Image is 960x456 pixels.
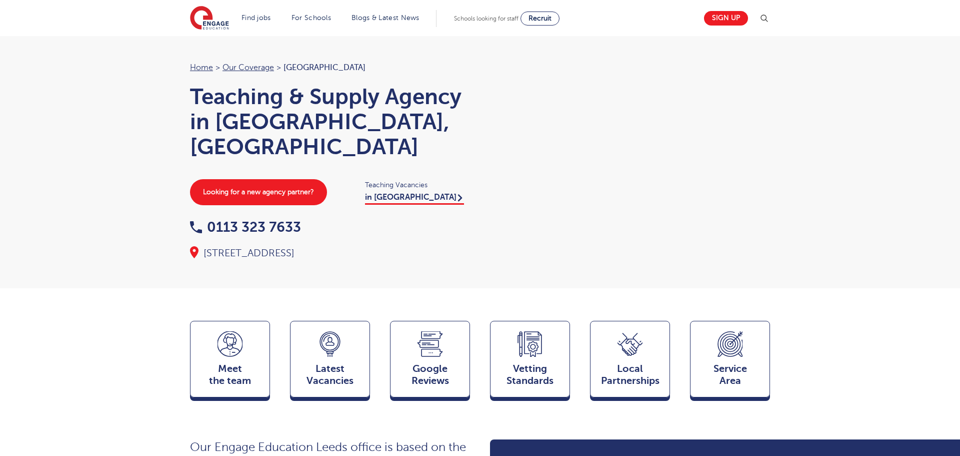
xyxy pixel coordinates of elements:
a: in [GEOGRAPHIC_DATA] [365,193,464,205]
span: Vetting Standards [495,363,564,387]
a: Local Partnerships [590,321,670,402]
a: ServiceArea [690,321,770,402]
a: Our coverage [222,63,274,72]
a: 0113 323 7633 [190,219,301,235]
a: Home [190,63,213,72]
a: Looking for a new agency partner? [190,179,327,205]
a: Sign up [704,11,748,26]
span: > [215,63,220,72]
a: For Schools [291,14,331,22]
a: GoogleReviews [390,321,470,402]
a: Blogs & Latest News [351,14,419,22]
a: LatestVacancies [290,321,370,402]
span: Meet the team [195,363,264,387]
span: Service Area [695,363,764,387]
span: > [276,63,281,72]
h1: Teaching & Supply Agency in [GEOGRAPHIC_DATA], [GEOGRAPHIC_DATA] [190,84,470,159]
span: Latest Vacancies [295,363,364,387]
span: Schools looking for staff [454,15,518,22]
a: Find jobs [241,14,271,22]
nav: breadcrumb [190,61,470,74]
img: Engage Education [190,6,229,31]
a: Meetthe team [190,321,270,402]
div: [STREET_ADDRESS] [190,246,470,260]
span: [GEOGRAPHIC_DATA] [283,63,365,72]
a: VettingStandards [490,321,570,402]
span: Teaching Vacancies [365,179,470,191]
a: Recruit [520,12,559,26]
span: Recruit [528,15,551,22]
span: Google Reviews [395,363,464,387]
span: Local Partnerships [595,363,664,387]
